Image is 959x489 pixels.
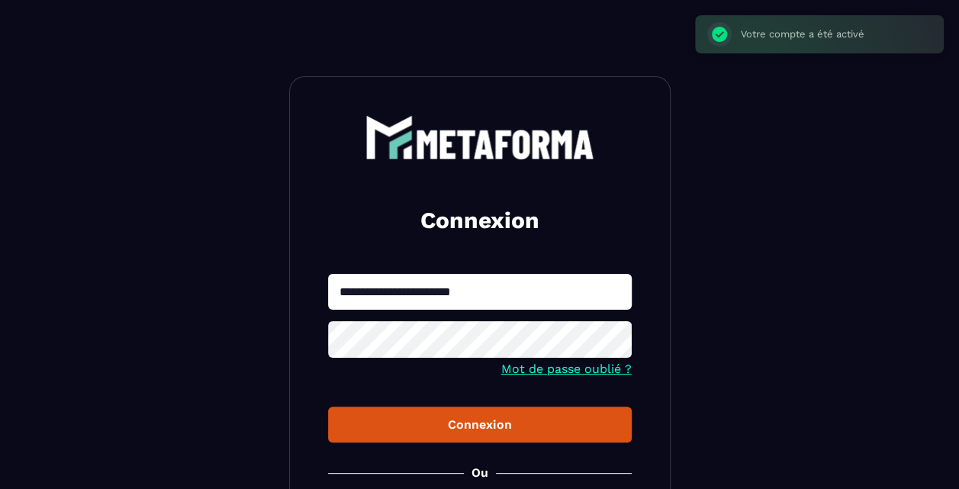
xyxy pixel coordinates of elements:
p: Ou [471,465,488,480]
a: logo [328,115,632,159]
a: Mot de passe oublié ? [501,362,632,376]
h2: Connexion [346,205,613,236]
img: logo [365,115,594,159]
button: Connexion [328,407,632,442]
div: Connexion [340,417,619,432]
